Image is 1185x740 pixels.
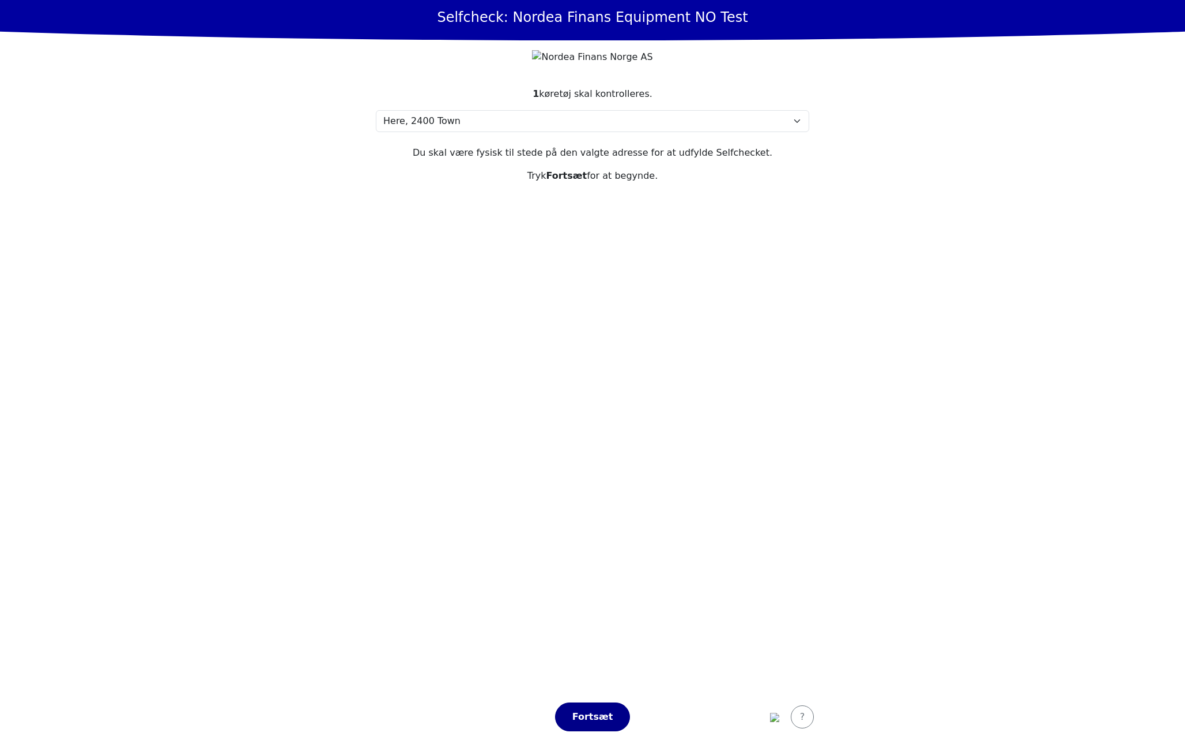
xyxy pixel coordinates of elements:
[546,170,587,181] strong: Fortsæt
[532,50,652,64] img: Nordea Finans Norge AS
[798,710,806,724] div: ?
[437,9,748,26] h1: Selfcheck: Nordea Finans Equipment NO Test
[533,88,539,99] strong: 1
[791,705,814,728] button: ?
[376,169,809,183] p: Tryk for at begynde.
[567,710,618,724] div: Fortsæt
[770,713,779,722] img: dk.png
[376,87,809,101] div: køretøj skal kontrolleres.
[555,703,630,731] button: Fortsæt
[376,146,809,160] p: Du skal være fysisk til stede på den valgte adresse for at udfylde Selfchecket.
